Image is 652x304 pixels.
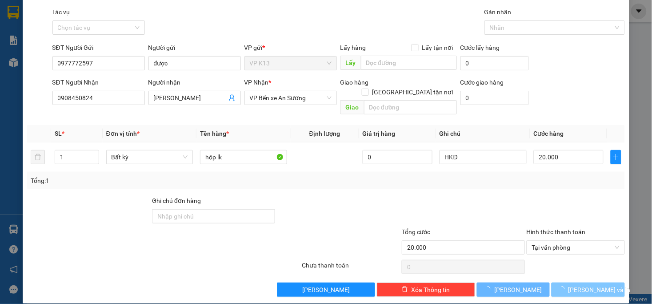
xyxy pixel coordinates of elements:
input: 0 [363,150,432,164]
span: [PERSON_NAME] [302,285,350,295]
span: VPK131309250005 [44,57,96,63]
label: Cước lấy hàng [460,44,500,51]
img: logo [3,5,43,45]
button: [PERSON_NAME] [477,283,550,297]
button: [PERSON_NAME] và In [552,283,625,297]
span: [PERSON_NAME]: [3,57,96,63]
span: Tổng cước [402,228,431,235]
div: SĐT Người Nhận [52,77,145,87]
span: plus [611,154,621,161]
label: Cước giao hàng [460,79,504,86]
div: Người nhận [148,77,241,87]
span: delete [402,286,408,293]
span: VP Bến xe An Sương [250,91,332,105]
div: VP gửi [244,43,337,53]
label: Ghi chú đơn hàng [152,197,201,204]
span: Giá trị hàng [363,130,396,137]
input: VD: Bàn, Ghế [200,150,287,164]
span: Xóa Thông tin [412,285,450,295]
label: Tác vụ [52,8,70,16]
button: plus [611,150,621,164]
span: [GEOGRAPHIC_DATA] tận nơi [369,87,457,97]
span: Hotline: 19001152 [70,40,109,45]
th: Ghi chú [436,125,530,142]
span: [PERSON_NAME] [494,285,542,295]
input: Dọc đường [361,56,457,70]
button: deleteXóa Thông tin [377,283,475,297]
span: Lấy tận nơi [419,43,457,53]
span: 01 Võ Văn Truyện, KP.1, Phường 2 [70,27,122,38]
span: Bất kỳ [112,150,188,164]
span: ----------------------------------------- [24,48,109,55]
label: Gán nhãn [484,8,512,16]
div: Người gửi [148,43,241,53]
input: Cước giao hàng [460,91,529,105]
span: Lấy [340,56,361,70]
span: Lấy hàng [340,44,366,51]
label: Hình thức thanh toán [527,228,586,235]
span: Đơn vị tính [106,130,140,137]
span: Bến xe [GEOGRAPHIC_DATA] [70,14,120,25]
span: SL [55,130,62,137]
span: loading [484,286,494,292]
span: VP Nhận [244,79,269,86]
span: Giao hàng [340,79,369,86]
strong: ĐỒNG PHƯỚC [70,5,122,12]
input: Cước lấy hàng [460,56,529,70]
span: loading [559,286,568,292]
button: delete [31,150,45,164]
div: Chưa thanh toán [301,260,401,276]
span: Tại văn phòng [532,241,620,254]
span: VP K13 [250,57,332,70]
span: Định lượng [309,130,340,137]
span: Tên hàng [200,130,229,137]
input: Ghi chú đơn hàng [152,209,275,223]
span: Giao [340,100,364,114]
div: Tổng: 1 [31,176,252,186]
span: [PERSON_NAME] và In [568,285,631,295]
span: 12:24:27 [DATE] [20,65,54,70]
input: Ghi Chú [440,150,527,164]
span: In ngày: [3,65,54,70]
input: Dọc đường [364,100,457,114]
button: [PERSON_NAME] [277,283,375,297]
span: user-add [228,94,236,101]
span: Cước hàng [534,130,564,137]
div: SĐT Người Gửi [52,43,145,53]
